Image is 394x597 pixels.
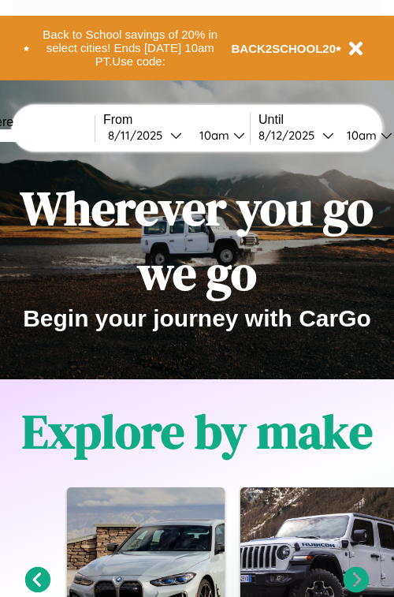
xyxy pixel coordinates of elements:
b: BACK2SCHOOL20 [232,42,336,55]
div: 10am [191,128,233,143]
button: 8/11/2025 [103,127,187,144]
h1: Explore by make [22,399,373,464]
button: 10am [187,127,250,144]
button: Back to School savings of 20% in select cities! Ends [DATE] 10am PT.Use code: [29,24,232,73]
div: 8 / 11 / 2025 [108,128,170,143]
div: 8 / 12 / 2025 [258,128,322,143]
div: 10am [339,128,381,143]
label: From [103,113,250,127]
